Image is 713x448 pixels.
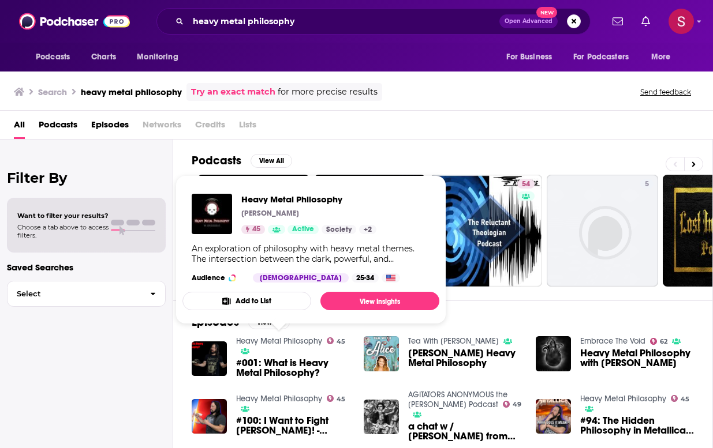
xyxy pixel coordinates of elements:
[499,14,558,28] button: Open AdvancedNew
[17,212,109,220] span: Want to filter your results?
[573,49,629,65] span: For Podcasters
[505,18,553,24] span: Open Advanced
[669,9,694,34] img: User Profile
[359,225,376,234] a: +2
[39,115,77,139] a: Podcasts
[536,336,571,371] img: Heavy Metal Philosophy with David Burke
[91,115,129,139] a: Episodes
[236,394,322,404] a: Heavy Metal Philosophy
[506,49,552,65] span: For Business
[517,179,535,189] a: 54
[253,273,349,283] div: [DEMOGRAPHIC_DATA]
[337,339,345,344] span: 45
[408,390,507,409] a: AGITATORS ANONYMOUS the Alan Averill Podcast
[251,154,292,168] button: View All
[192,399,227,434] img: #100: I Want to Fight Ronnie Radke! - Heavy Metal Philosophy Episode 100!!
[137,49,178,65] span: Monitoring
[580,348,694,368] span: Heavy Metal Philosophy with [PERSON_NAME]
[643,46,685,68] button: open menu
[278,85,378,99] span: for more precise results
[91,49,116,65] span: Charts
[580,394,666,404] a: Heavy Metal Philosophy
[129,46,193,68] button: open menu
[660,339,667,344] span: 62
[239,115,256,139] span: Lists
[292,224,314,235] span: Active
[192,273,244,283] h3: Audience
[650,338,668,345] a: 62
[408,348,522,368] a: Mitch Alexander Heavy Metal Philosophy
[28,46,85,68] button: open menu
[536,399,571,434] img: #94: The Hidden Philosophy in Metallica's Legendary Master of Puppets
[352,273,379,283] div: 25-34
[566,46,645,68] button: open menu
[236,416,350,435] a: #100: I Want to Fight Ronnie Radke! - Heavy Metal Philosophy Episode 100!!
[7,262,166,273] p: Saved Searches
[327,395,346,402] a: 45
[327,337,346,344] a: 45
[192,153,292,168] a: PodcastsView All
[513,402,521,407] span: 49
[322,225,356,234] a: Society
[236,358,350,378] a: #001: What is Heavy Metal Philosophy?
[182,292,311,310] button: Add to List
[156,8,591,35] div: Search podcasts, credits, & more...
[637,87,695,97] button: Send feedback
[188,12,499,31] input: Search podcasts, credits, & more...
[252,224,260,235] span: 45
[651,49,671,65] span: More
[580,336,645,346] a: Embrace The Void
[236,416,350,435] span: #100: I Want to Fight [PERSON_NAME]! - Heavy Metal Philosophy Episode 100!!
[669,9,694,34] span: Logged in as stephanie85546
[408,336,499,346] a: Tea With Alice
[430,175,542,287] a: 54
[241,209,299,218] p: [PERSON_NAME]
[608,12,628,31] a: Show notifications dropdown
[408,348,522,368] span: [PERSON_NAME] Heavy Metal Philosophy
[192,341,227,377] img: #001: What is Heavy Metal Philosophy?
[191,85,275,99] a: Try an exact match
[547,175,659,287] a: 5
[671,395,690,402] a: 45
[236,336,322,346] a: Heavy Metal Philosophy
[195,115,225,139] span: Credits
[241,225,265,234] a: 45
[84,46,123,68] a: Charts
[669,9,694,34] button: Show profile menu
[288,225,319,234] a: Active
[645,179,649,190] span: 5
[7,281,166,307] button: Select
[408,421,522,441] span: a chat w / [PERSON_NAME] from HEAVY METAL PHILOSOPHY
[580,416,694,435] a: #94: The Hidden Philosophy in Metallica's Legendary Master of Puppets
[14,115,25,139] span: All
[498,46,566,68] button: open menu
[38,86,67,97] h3: Search
[536,7,557,18] span: New
[192,153,241,168] h2: Podcasts
[637,12,655,31] a: Show notifications dropdown
[337,397,345,402] span: 45
[143,115,181,139] span: Networks
[19,10,130,32] img: Podchaser - Follow, Share and Rate Podcasts
[320,292,439,310] a: View Insights
[7,170,166,186] h2: Filter By
[503,401,522,408] a: 49
[364,336,399,371] a: Mitch Alexander Heavy Metal Philosophy
[408,421,522,441] a: a chat w / JON from HEAVY METAL PHILOSOPHY
[522,179,530,190] span: 54
[81,86,182,97] h3: heavy metal philosophy
[192,243,430,264] div: An exploration of philosophy with heavy metal themes. The intersection between the dark, powerful...
[192,194,232,234] img: Heavy Metal Philosophy
[640,179,654,189] a: 5
[580,348,694,368] a: Heavy Metal Philosophy with David Burke
[241,194,376,205] a: Heavy Metal Philosophy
